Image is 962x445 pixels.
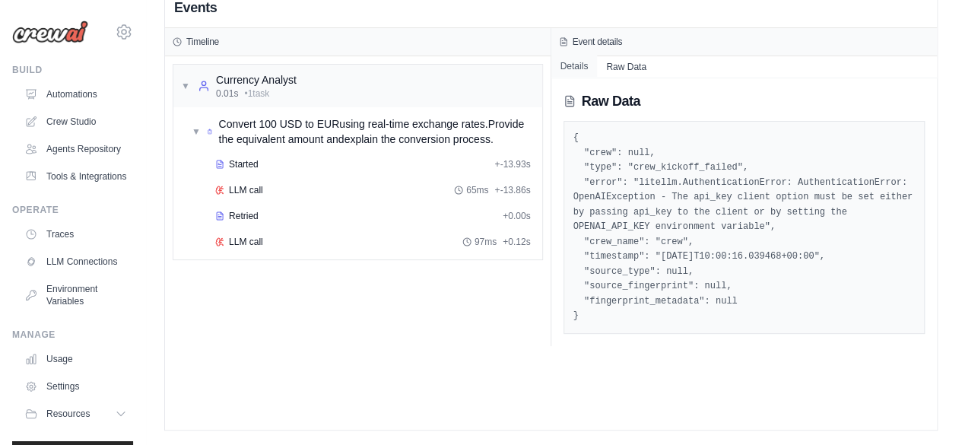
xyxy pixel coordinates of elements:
[244,87,269,100] span: • 1 task
[192,126,201,138] span: ▼
[46,408,90,420] span: Resources
[503,236,530,248] span: + 0.12s
[12,329,133,341] div: Manage
[18,137,133,161] a: Agents Repository
[503,210,530,222] span: + 0.00s
[582,91,640,112] h2: Raw Data
[186,36,219,48] h3: Timeline
[229,210,259,222] span: Retried
[181,80,190,92] span: ▼
[886,372,962,445] iframe: Chat Widget
[18,277,133,313] a: Environment Variables
[229,236,263,248] span: LLM call
[475,236,497,248] span: 97ms
[216,87,238,100] span: 0.01s
[573,36,623,48] h3: Event details
[229,184,263,196] span: LLM call
[886,372,962,445] div: 聊天小组件
[18,347,133,371] a: Usage
[551,56,598,77] button: Details
[494,158,530,170] span: + -13.93s
[18,374,133,399] a: Settings
[12,64,133,76] div: Build
[229,158,259,170] span: Started
[12,204,133,216] div: Operate
[573,131,916,324] pre: { "crew": null, "type": "crew_kickoff_failed", "error": "litellm.AuthenticationError: Authenticat...
[18,222,133,246] a: Traces
[466,184,488,196] span: 65ms
[18,402,133,426] button: Resources
[494,184,530,196] span: + -13.86s
[12,21,88,43] img: Logo
[219,116,536,147] span: Convert 100 USD to EURusing real-time exchange rates.Provide the equivalent amount andexplain the...
[18,250,133,274] a: LLM Connections
[597,56,656,78] button: Raw Data
[216,72,297,87] div: Currency Analyst
[18,82,133,106] a: Automations
[18,110,133,134] a: Crew Studio
[18,164,133,189] a: Tools & Integrations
